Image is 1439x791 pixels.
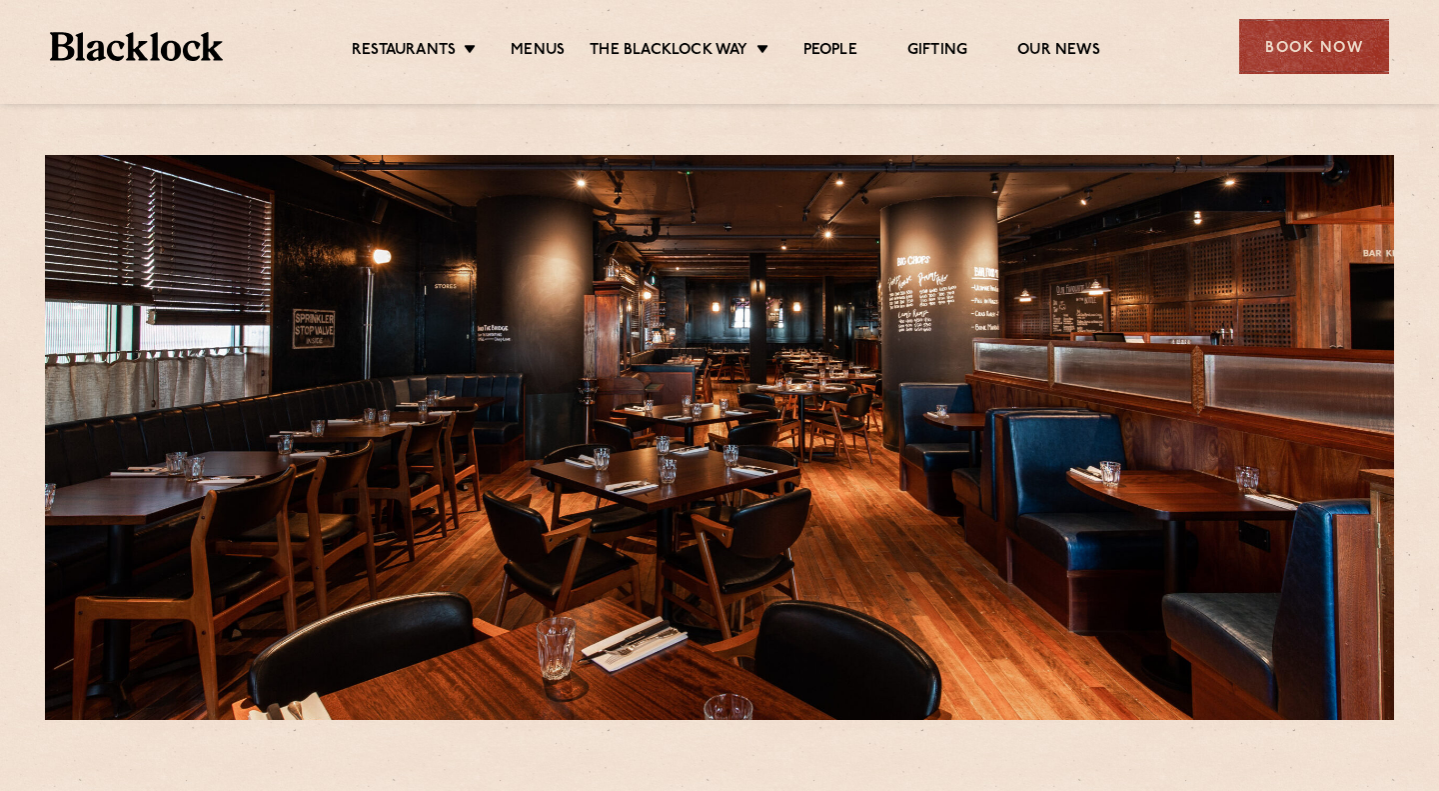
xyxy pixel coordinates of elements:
a: Restaurants [352,41,456,63]
a: Menus [511,41,565,63]
a: Gifting [907,41,967,63]
a: Our News [1017,41,1100,63]
a: People [803,41,857,63]
div: Book Now [1239,19,1389,74]
a: The Blacklock Way [590,41,747,63]
img: BL_Textured_Logo-footer-cropped.svg [50,32,223,61]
